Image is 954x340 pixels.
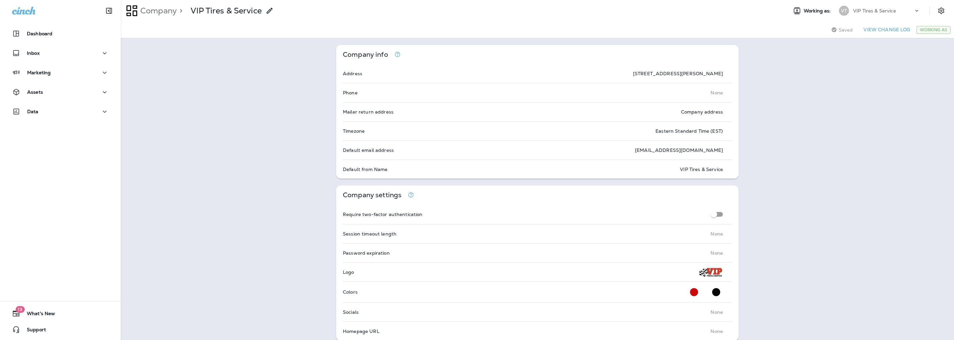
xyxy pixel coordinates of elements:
[7,85,114,99] button: Assets
[27,109,39,114] p: Data
[20,311,55,319] span: What's New
[698,266,723,278] img: VIP_Logo.png
[710,90,723,95] p: None
[343,52,388,57] p: Company info
[191,6,262,16] p: VIP Tires & Service
[343,90,358,95] p: Phone
[709,285,723,299] button: Secondary Color
[7,27,114,40] button: Dashboard
[853,8,896,13] p: VIP Tires & Service
[710,309,723,315] p: None
[343,212,423,217] p: Require two-factor authentication
[27,50,40,56] p: Inbox
[7,323,114,336] button: Support
[27,31,52,36] p: Dashboard
[935,5,947,17] button: Settings
[635,147,723,153] p: [EMAIL_ADDRESS][DOMAIN_NAME]
[27,89,43,95] p: Assets
[916,26,951,34] div: Working As
[15,306,24,313] span: 19
[710,250,723,256] p: None
[343,167,387,172] p: Default from Name
[343,309,359,315] p: Socials
[655,128,723,134] p: Eastern Standard Time (EST)
[343,231,396,237] p: Session timeout length
[7,46,114,60] button: Inbox
[343,250,390,256] p: Password expiration
[7,307,114,320] button: 19What's New
[177,6,182,16] p: >
[633,71,723,76] p: [STREET_ADDRESS][PERSON_NAME]
[861,25,913,35] button: View Change Log
[343,269,354,275] p: Logo
[343,289,358,295] p: Colors
[27,70,51,75] p: Marketing
[343,71,362,76] p: Address
[804,8,832,14] span: Working as:
[681,109,723,115] p: Company address
[7,66,114,79] button: Marketing
[839,27,853,33] span: Saved
[680,167,723,172] p: VIP Tires & Service
[138,6,177,16] p: Company
[343,128,365,134] p: Timezone
[100,4,118,17] button: Collapse Sidebar
[343,329,379,334] p: Homepage URL
[20,327,46,335] span: Support
[343,109,393,115] p: Mailer return address
[7,105,114,118] button: Data
[710,231,723,237] p: None
[343,147,394,153] p: Default email address
[710,329,723,334] p: None
[839,6,849,16] div: VT
[687,285,701,299] button: Primary Color
[343,192,402,198] p: Company settings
